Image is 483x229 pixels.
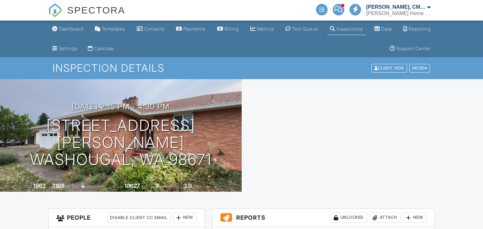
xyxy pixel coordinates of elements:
[92,23,128,35] a: Templates
[102,26,125,32] div: Templates
[257,26,274,32] div: Metrics
[33,182,46,189] div: 1962
[49,209,204,227] h3: People
[144,26,164,32] div: Contacts
[10,117,231,168] h1: [STREET_ADDRESS][PERSON_NAME] Washougal, WA 98671
[25,184,32,189] span: Built
[283,23,321,35] a: Text Queue
[213,209,434,227] h3: Reports
[72,102,170,111] h3: [DATE] 2:15 pm - 4:30 pm
[107,213,171,223] div: Disable Client CC Email
[52,62,431,74] h1: Inspection Details
[403,213,427,223] div: New
[381,26,392,32] div: Data
[370,213,401,223] div: Attach
[110,184,123,189] span: Lot Size
[366,4,426,10] div: [PERSON_NAME], CMI, ACI, CPI
[50,23,86,35] a: Dashboard
[396,46,431,51] div: Support Center
[48,10,125,22] a: SPECTORA
[366,10,431,17] div: Nickelsen Home Inspections, LLC
[387,43,433,55] a: Support Center
[52,182,65,189] div: 3108
[134,23,167,35] a: Contacts
[330,213,367,223] div: Unlocked
[409,26,431,32] div: Reporting
[215,23,241,35] a: Billing
[409,64,430,73] div: More
[67,3,125,17] span: SPECTORA
[183,26,206,32] div: Payments
[372,23,394,35] a: Data
[292,26,318,32] div: Text Queue
[50,43,80,55] a: Settings
[371,65,409,70] a: Client View
[141,184,149,189] span: sq.ft.
[155,182,159,189] div: 3
[183,182,192,189] div: 3.0
[327,23,366,35] a: Inspections
[48,3,62,17] img: The Best Home Inspection Software - Spectora
[85,43,117,55] a: Calendar
[225,26,239,32] div: Billing
[173,23,208,35] a: Payments
[371,64,407,73] div: Client View
[124,182,140,189] div: 10627
[160,184,177,189] span: bedrooms
[193,184,211,189] span: bathrooms
[248,23,276,35] a: Metrics
[59,46,78,51] div: Settings
[337,26,363,32] div: Inspections
[86,184,104,189] span: basement
[59,26,83,32] div: Dashboard
[66,184,75,189] span: sq. ft.
[173,213,197,223] div: New
[401,23,433,35] a: Reporting
[94,46,114,51] div: Calendar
